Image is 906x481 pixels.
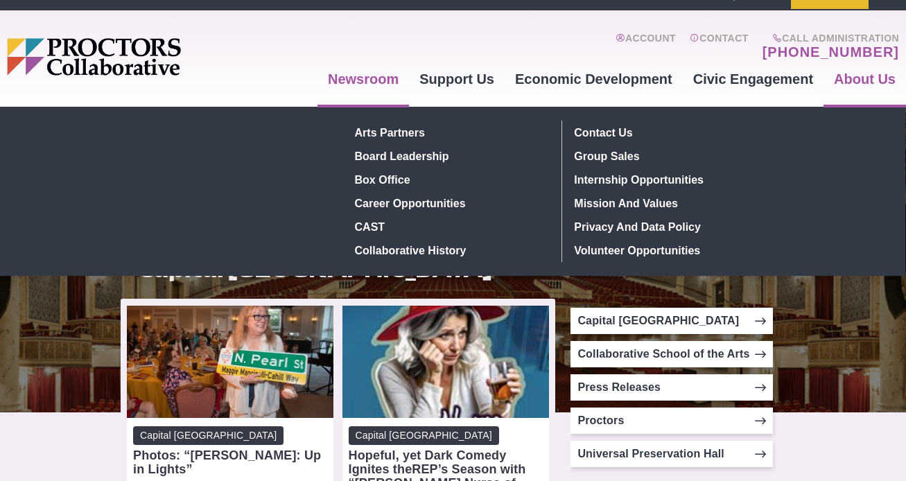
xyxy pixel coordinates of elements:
[683,60,824,98] a: Civic Engagement
[133,426,327,476] a: Capital [GEOGRAPHIC_DATA] Photos: “[PERSON_NAME]: Up in Lights”
[349,215,551,238] a: CAST
[349,426,499,445] span: Capital [GEOGRAPHIC_DATA]
[349,191,551,215] a: Career Opportunities
[570,341,773,367] a: Collaborative School of the Arts
[569,238,772,262] a: Volunteer Opportunities
[570,408,773,434] a: Proctors
[133,426,284,445] span: Capital [GEOGRAPHIC_DATA]
[763,44,899,60] a: [PHONE_NUMBER]
[570,308,773,334] a: Capital [GEOGRAPHIC_DATA]
[569,215,772,238] a: Privacy and Data Policy
[569,168,772,191] a: Internship Opportunities
[349,121,551,144] a: Arts Partners
[349,238,551,262] a: Collaborative History
[505,60,683,98] a: Economic Development
[317,60,409,98] a: Newsroom
[409,60,505,98] a: Support Us
[690,33,749,60] a: Contact
[824,60,906,98] a: About Us
[569,191,772,215] a: Mission and Values
[570,441,773,467] a: Universal Preservation Hall
[349,168,551,191] a: Box Office
[616,33,676,60] a: Account
[758,33,899,44] span: Call Administration
[133,448,327,476] div: Photos: “[PERSON_NAME]: Up in Lights”
[570,374,773,401] a: Press Releases
[137,256,539,282] h1: Capital [GEOGRAPHIC_DATA]
[569,121,772,144] a: Contact Us
[349,144,551,168] a: Board Leadership
[7,38,288,76] img: Proctors logo
[569,144,772,168] a: Group Sales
